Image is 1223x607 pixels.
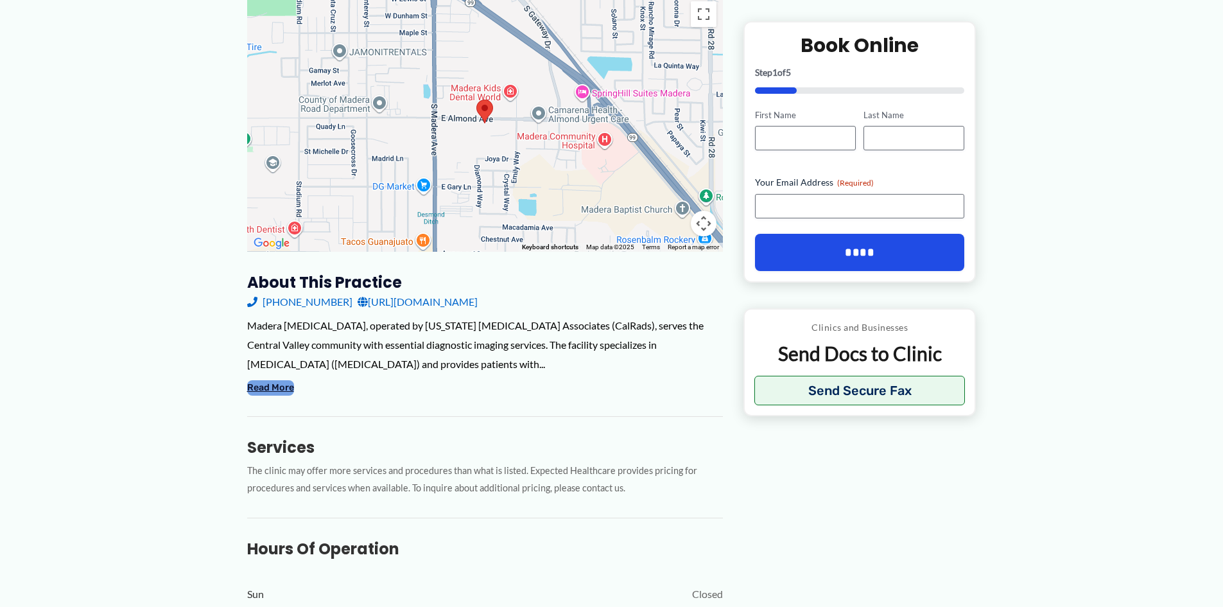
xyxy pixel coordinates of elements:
[668,243,719,251] a: Report a map error
[247,585,264,604] span: Sun
[772,66,777,77] span: 1
[642,243,660,251] a: Terms (opens in new tab)
[250,235,293,252] a: Open this area in Google Maps (opens a new window)
[837,178,874,188] span: (Required)
[247,292,352,312] a: [PHONE_NUMBER]
[755,32,965,57] h2: Book Online
[786,66,791,77] span: 5
[247,462,723,497] p: The clinic may offer more services and procedures than what is listed. Expected Healthcare provid...
[247,437,723,457] h3: Services
[250,235,293,252] img: Google
[863,109,964,121] label: Last Name
[586,243,634,251] span: Map data ©2025
[247,316,723,373] div: Madera [MEDICAL_DATA], operated by [US_STATE] [MEDICAL_DATA] Associates (CalRads), serves the Cen...
[754,341,966,366] p: Send Docs to Clinic
[755,176,965,189] label: Your Email Address
[692,585,723,604] span: Closed
[247,380,294,396] button: Read More
[691,1,716,27] button: Toggle fullscreen view
[755,67,965,76] p: Step of
[358,292,478,312] a: [URL][DOMAIN_NAME]
[691,211,716,236] button: Map camera controls
[754,376,966,405] button: Send Secure Fax
[247,539,723,559] h3: Hours of Operation
[754,319,966,336] p: Clinics and Businesses
[755,109,856,121] label: First Name
[522,243,578,252] button: Keyboard shortcuts
[247,272,723,292] h3: About this practice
